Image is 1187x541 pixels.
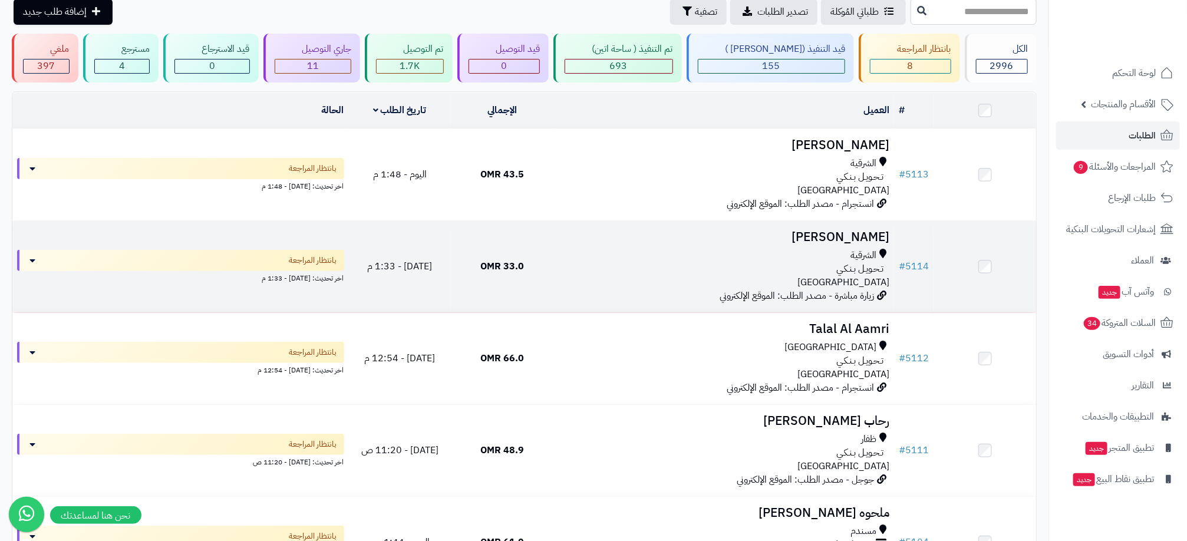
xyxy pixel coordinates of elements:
div: قيد التنفيذ ([PERSON_NAME] ) [698,42,846,56]
a: جاري التوصيل 11 [261,34,363,83]
span: ظفار [861,433,876,446]
span: بانتظار المراجعة [289,438,337,450]
div: قيد التوصيل [469,42,540,56]
span: جديد [1099,286,1120,299]
h3: ملحوه [PERSON_NAME] [558,506,889,520]
span: جديد [1086,442,1107,455]
div: اخر تحديث: [DATE] - 1:33 م [17,271,344,283]
a: لوحة التحكم [1056,59,1180,87]
div: 0 [175,60,249,73]
a: تطبيق المتجرجديد [1056,434,1180,462]
span: الشرقية [850,249,876,262]
div: قيد الاسترجاع [174,42,250,56]
div: 0 [469,60,540,73]
span: 9 [1074,161,1089,174]
a: مسترجع 4 [81,34,161,83]
div: الكل [976,42,1028,56]
span: 48.9 OMR [480,443,524,457]
a: التقارير [1056,371,1180,400]
div: تم التنفيذ ( ساحة اتين) [565,42,673,56]
a: أدوات التسويق [1056,340,1180,368]
span: [GEOGRAPHIC_DATA] [797,183,889,197]
span: تـحـويـل بـنـكـي [836,170,883,184]
a: #5114 [899,259,929,273]
span: [DATE] - 11:20 ص [361,443,438,457]
span: طلبات الإرجاع [1108,190,1156,206]
a: تم التنفيذ ( ساحة اتين) 693 [551,34,684,83]
a: طلبات الإرجاع [1056,184,1180,212]
div: بانتظار المراجعة [870,42,951,56]
div: اخر تحديث: [DATE] - 11:20 ص [17,455,344,467]
span: # [899,167,905,182]
a: #5113 [899,167,929,182]
a: التطبيقات والخدمات [1056,403,1180,431]
span: الأقسام والمنتجات [1091,96,1156,113]
span: 0 [501,59,507,73]
span: تصدير الطلبات [757,5,808,19]
div: 155 [698,60,845,73]
span: 693 [610,59,628,73]
span: تـحـويـل بـنـكـي [836,446,883,460]
a: #5111 [899,443,929,457]
span: 2996 [990,59,1014,73]
span: العملاء [1131,252,1154,269]
a: #5112 [899,351,929,365]
div: جاري التوصيل [275,42,352,56]
span: 11 [307,59,319,73]
div: 693 [565,60,672,73]
span: السلات المتروكة [1083,315,1156,331]
span: [GEOGRAPHIC_DATA] [797,275,889,289]
div: ملغي [23,42,70,56]
h3: رحاب [PERSON_NAME] [558,414,889,428]
a: المراجعات والأسئلة9 [1056,153,1180,181]
div: 4 [95,60,150,73]
div: 11 [275,60,351,73]
a: قيد الاسترجاع 0 [161,34,261,83]
span: جوجل - مصدر الطلب: الموقع الإلكتروني [737,473,874,487]
span: 43.5 OMR [480,167,524,182]
a: وآتس آبجديد [1056,278,1180,306]
div: مسترجع [94,42,150,56]
span: 33.0 OMR [480,259,524,273]
span: تطبيق نقاط البيع [1072,471,1154,487]
span: المراجعات والأسئلة [1073,159,1156,175]
span: 66.0 OMR [480,351,524,365]
span: وآتس آب [1097,283,1154,300]
span: أدوات التسويق [1103,346,1154,362]
span: 4 [119,59,125,73]
div: 397 [24,60,69,73]
span: بانتظار المراجعة [289,163,337,174]
span: 34 [1084,317,1101,331]
a: الإجمالي [487,103,517,117]
span: [GEOGRAPHIC_DATA] [797,459,889,473]
span: زيارة مباشرة - مصدر الطلب: الموقع الإلكتروني [720,289,874,303]
span: بانتظار المراجعة [289,347,337,358]
a: # [899,103,905,117]
img: logo-2.png [1107,27,1176,51]
span: التطبيقات والخدمات [1082,408,1154,425]
span: 0 [209,59,215,73]
span: اليوم - 1:48 م [373,167,427,182]
a: قيد التوصيل 0 [455,34,552,83]
a: الحالة [322,103,344,117]
span: مسندم [850,524,876,538]
span: 8 [908,59,914,73]
span: [GEOGRAPHIC_DATA] [784,341,876,354]
span: 155 [763,59,780,73]
a: تطبيق نقاط البيعجديد [1056,465,1180,493]
a: السلات المتروكة34 [1056,309,1180,337]
a: العملاء [1056,246,1180,275]
span: 1.7K [400,59,420,73]
span: 397 [37,59,55,73]
div: اخر تحديث: [DATE] - 12:54 م [17,363,344,375]
span: تطبيق المتجر [1084,440,1154,456]
a: العميل [863,103,889,117]
span: تصفية [695,5,717,19]
div: 1728 [377,60,443,73]
a: قيد التنفيذ ([PERSON_NAME] ) 155 [684,34,857,83]
span: # [899,351,905,365]
div: تم التوصيل [376,42,444,56]
a: إشعارات التحويلات البنكية [1056,215,1180,243]
span: انستجرام - مصدر الطلب: الموقع الإلكتروني [727,197,874,211]
span: لوحة التحكم [1112,65,1156,81]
